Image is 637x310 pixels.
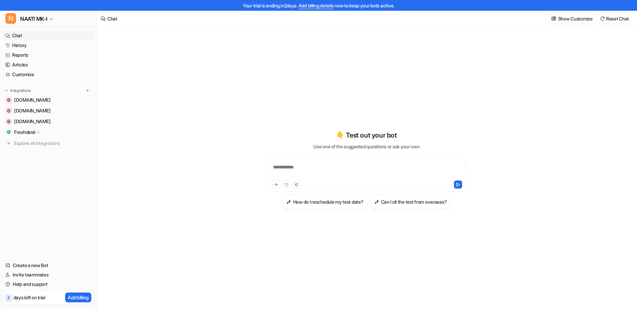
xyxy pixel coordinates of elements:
[3,31,94,40] a: Chat
[282,194,368,209] button: How do I reschedule my test date?How do I reschedule my test date?
[3,279,94,289] a: Help and support
[3,95,94,105] a: my.naati.com.au[DOMAIN_NAME]
[14,97,50,103] span: [DOMAIN_NAME]
[4,88,9,93] img: expand menu
[7,295,10,301] p: 2
[7,119,11,123] img: www.naati.com.au
[600,16,605,21] img: reset
[5,140,12,147] img: explore all integrations
[374,199,379,204] img: Can I sit the test from overseas?
[10,88,31,93] p: Integrations
[598,14,632,23] button: Reset Chat
[7,98,11,102] img: my.naati.com.au
[7,109,11,113] img: learn.naati.com.au
[14,118,50,125] span: [DOMAIN_NAME]
[20,14,47,23] span: NAATI MK-I
[370,194,451,209] button: Can I sit the test from overseas?Can I sit the test from overseas?
[14,129,35,136] p: Freshdesk
[299,3,334,8] a: Add billing details
[3,70,94,79] a: Customize
[14,138,91,149] span: Explore all integrations
[3,261,94,270] a: Create a new Bot
[558,15,593,22] p: Show Customize
[3,270,94,279] a: Invite teammates
[313,143,419,150] p: Use one of the suggested questions or ask your own
[3,60,94,69] a: Articles
[286,199,291,204] img: How do I reschedule my test date?
[3,106,94,115] a: learn.naati.com.au[DOMAIN_NAME]
[3,87,33,94] button: Integrations
[3,139,94,148] a: Explore all integrations
[549,14,595,23] button: Show Customize
[381,198,447,205] h3: Can I sit the test from overseas?
[7,130,11,134] img: Freshdesk
[107,15,118,22] div: Chat
[13,294,45,301] p: days left on trial
[5,13,16,24] span: N
[14,107,50,114] span: [DOMAIN_NAME]
[68,294,89,301] p: Add billing
[85,88,90,93] img: menu_add.svg
[551,16,556,21] img: customize
[3,41,94,50] a: History
[3,50,94,60] a: Reports
[336,130,397,140] p: 👇 Test out your bot
[3,117,94,126] a: www.naati.com.au[DOMAIN_NAME]
[293,198,364,205] h3: How do I reschedule my test date?
[65,293,91,302] button: Add billing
